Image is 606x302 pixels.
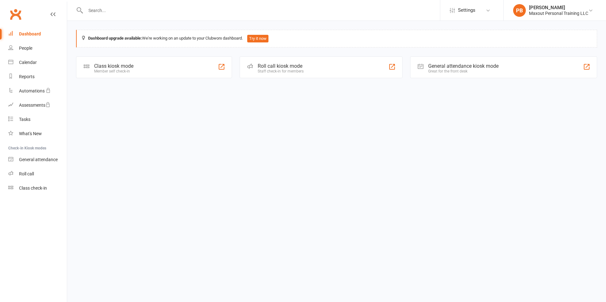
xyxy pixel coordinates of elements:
div: Tasks [19,117,30,122]
div: [PERSON_NAME] [529,5,588,10]
a: General attendance kiosk mode [8,153,67,167]
strong: Dashboard upgrade available: [88,36,142,41]
div: Automations [19,88,45,93]
div: Staff check-in for members [258,69,304,73]
a: People [8,41,67,55]
span: Settings [458,3,475,17]
div: General attendance kiosk mode [428,63,499,69]
div: Dashboard [19,31,41,36]
a: Class kiosk mode [8,181,67,195]
div: Member self check-in [94,69,133,73]
div: Assessments [19,103,50,108]
div: We're working on an update to your Clubworx dashboard. [76,30,597,47]
div: Great for the front desk [428,69,499,73]
div: General attendance [19,157,58,162]
a: Reports [8,70,67,84]
div: Roll call [19,171,34,176]
div: Roll call kiosk mode [258,63,304,69]
div: Class kiosk mode [94,63,133,69]
a: Roll call [8,167,67,181]
div: What's New [19,131,42,136]
div: Reports [19,74,35,79]
button: Try it now [247,35,268,42]
a: Automations [8,84,67,98]
a: Tasks [8,112,67,127]
div: PB [513,4,526,17]
a: Clubworx [8,6,23,22]
div: People [19,46,32,51]
div: Calendar [19,60,37,65]
a: What's New [8,127,67,141]
a: Dashboard [8,27,67,41]
div: Class check-in [19,186,47,191]
a: Assessments [8,98,67,112]
a: Calendar [8,55,67,70]
input: Search... [84,6,440,15]
div: Maxout Personal Training LLC [529,10,588,16]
